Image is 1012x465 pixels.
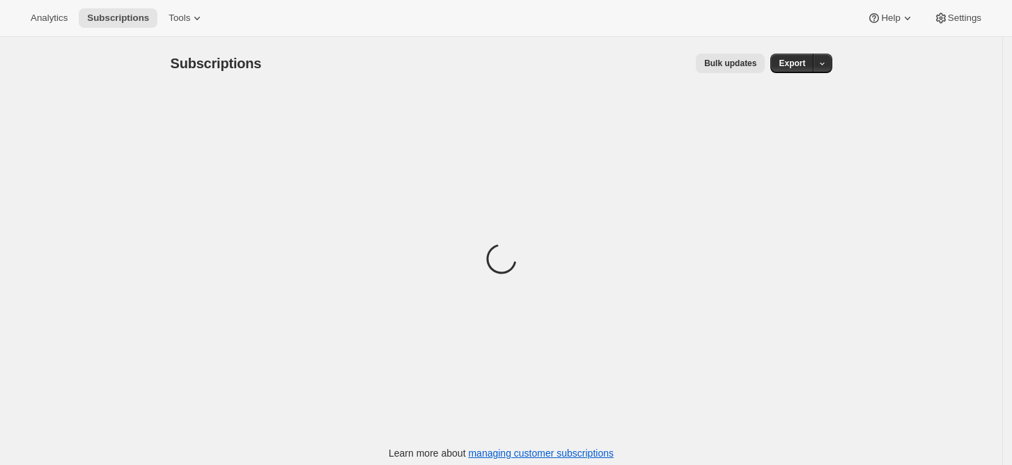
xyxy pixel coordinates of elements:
span: Subscriptions [171,56,262,71]
button: Subscriptions [79,8,157,28]
button: Help [859,8,922,28]
span: Tools [169,13,190,24]
button: Tools [160,8,212,28]
p: Learn more about [389,446,614,460]
a: managing customer subscriptions [468,448,614,459]
span: Analytics [31,13,68,24]
span: Settings [948,13,981,24]
button: Analytics [22,8,76,28]
span: Subscriptions [87,13,149,24]
button: Bulk updates [696,54,765,73]
button: Export [770,54,814,73]
span: Help [881,13,900,24]
button: Settings [926,8,990,28]
span: Bulk updates [704,58,756,69]
span: Export [779,58,805,69]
